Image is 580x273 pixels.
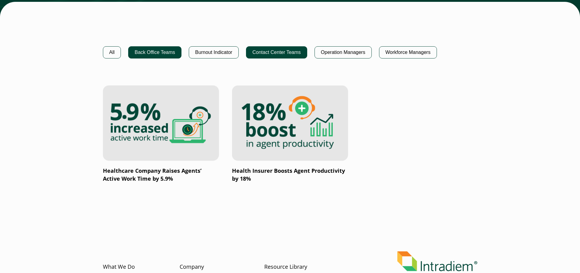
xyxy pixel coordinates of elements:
button: All [103,46,121,58]
p: Healthcare Company Raises Agents’ Active Work Time by 5.9% [103,167,219,183]
a: Company [180,263,204,271]
button: Contact Center Teams [246,46,307,58]
button: Burnout Indicator [189,46,239,58]
button: Back Office Teams [128,46,181,58]
button: Workforce Managers [379,46,437,58]
a: Resource Library [264,263,307,271]
a: Health Insurer Boosts Agent Productivity by 18% [232,85,348,183]
button: Operation Managers [315,46,372,58]
a: What We Do [103,263,135,271]
p: Health Insurer Boosts Agent Productivity by 18% [232,167,348,183]
a: Healthcare Company Raises Agents’ Active Work Time by 5.9% [103,85,219,183]
img: Intradiem [397,251,477,271]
